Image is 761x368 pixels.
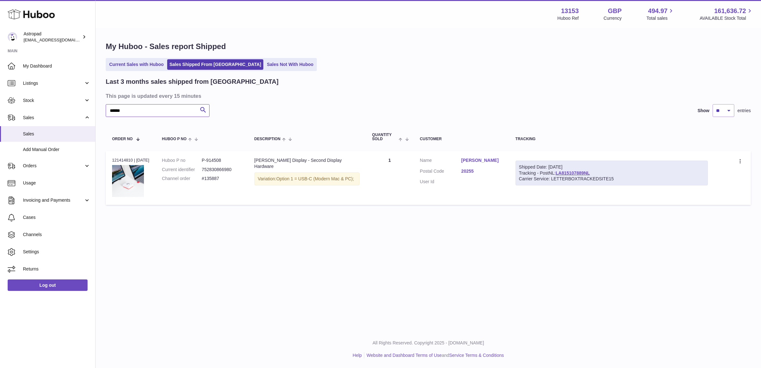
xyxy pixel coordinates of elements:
dd: P-914508 [202,157,242,163]
a: Sales Shipped From [GEOGRAPHIC_DATA] [167,59,263,70]
a: [PERSON_NAME] [461,157,503,163]
div: Tracking [516,137,708,141]
a: 161,636.72 AVAILABLE Stock Total [700,7,753,21]
li: and [364,352,504,358]
span: [EMAIL_ADDRESS][DOMAIN_NAME] [24,37,94,42]
a: 20255 [461,168,503,174]
img: internalAdmin-13153@internal.huboo.com [8,32,17,42]
img: MattRonge_r2_MSP20255.jpg [112,165,144,197]
dt: Huboo P no [162,157,202,163]
span: 161,636.72 [714,7,746,15]
div: Astropad [24,31,81,43]
span: Order No [112,137,133,141]
span: AVAILABLE Stock Total [700,15,753,21]
span: Settings [23,249,90,255]
div: Carrier Service: LETTERBOXTRACKEDSITE15 [519,176,705,182]
a: Help [353,353,362,358]
strong: 13153 [561,7,579,15]
span: Channels [23,232,90,238]
a: Service Terms & Conditions [449,353,504,358]
div: Currency [604,15,622,21]
a: Current Sales with Huboo [107,59,166,70]
span: Add Manual Order [23,147,90,153]
a: Log out [8,279,88,291]
span: Invoicing and Payments [23,197,84,203]
h3: This page is updated every 15 minutes [106,92,749,99]
div: [PERSON_NAME] Display - Second Display Hardware [254,157,359,170]
label: Show [698,108,709,114]
span: Total sales [646,15,675,21]
div: Tracking - PostNL: [516,161,708,186]
a: LA815107889NL [556,170,590,176]
div: Customer [420,137,503,141]
span: Option 1 = USB-C (Modern Mac & PC); [276,176,354,181]
span: Orders [23,163,84,169]
div: Shipped Date: [DATE] [519,164,705,170]
span: Usage [23,180,90,186]
span: Quantity Sold [372,133,397,141]
span: Listings [23,80,84,86]
span: entries [737,108,751,114]
dt: User Id [420,179,461,185]
span: 494.97 [648,7,667,15]
span: Sales [23,131,90,137]
p: All Rights Reserved. Copyright 2025 - [DOMAIN_NAME] [101,340,756,346]
dt: Channel order [162,176,202,182]
span: Stock [23,97,84,104]
td: 1 [366,151,414,205]
h2: Last 3 months sales shipped from [GEOGRAPHIC_DATA] [106,77,279,86]
dt: Current identifier [162,167,202,173]
dd: #135887 [202,176,242,182]
strong: GBP [608,7,622,15]
div: Variation: [254,172,359,185]
dt: Postal Code [420,168,461,176]
h1: My Huboo - Sales report Shipped [106,41,751,52]
div: Huboo Ref [558,15,579,21]
dt: Name [420,157,461,165]
span: Description [254,137,281,141]
span: Huboo P no [162,137,187,141]
a: Website and Dashboard Terms of Use [366,353,442,358]
a: 494.97 Total sales [646,7,675,21]
span: Returns [23,266,90,272]
a: Sales Not With Huboo [265,59,316,70]
span: My Dashboard [23,63,90,69]
dd: 752830866980 [202,167,242,173]
div: 121414810 | [DATE] [112,157,149,163]
span: Cases [23,214,90,220]
span: Sales [23,115,84,121]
